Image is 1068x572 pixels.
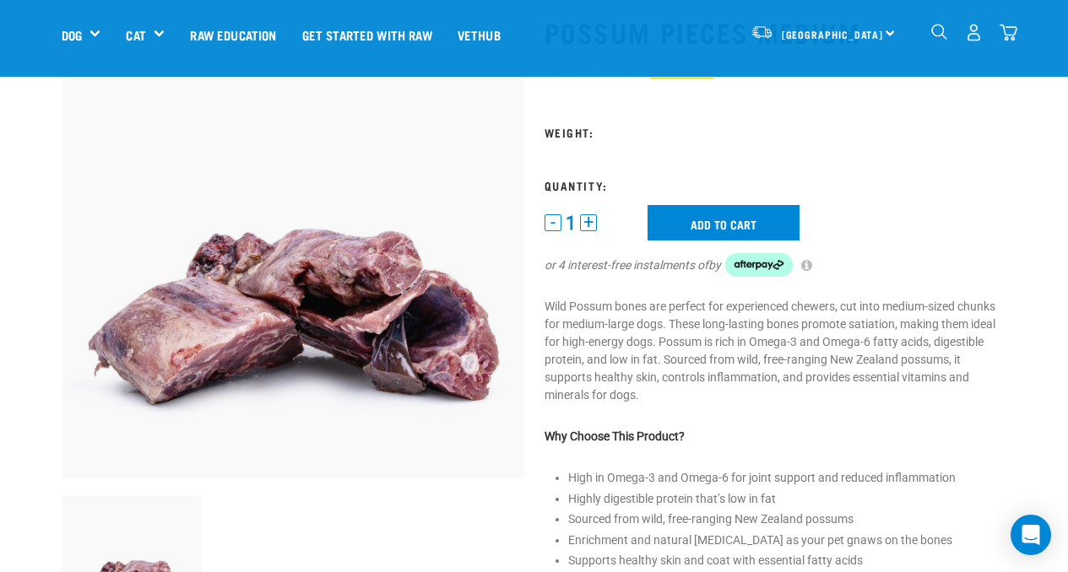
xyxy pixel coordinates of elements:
[568,510,1007,528] li: Sourced from wild, free-ranging New Zealand possums
[566,214,576,232] span: 1
[545,126,1007,138] h3: Weight:
[568,532,1007,549] li: Enrichment and natural [MEDICAL_DATA] as your pet gnaws on the bones
[782,31,884,37] span: [GEOGRAPHIC_DATA]
[1000,24,1017,41] img: home-icon@2x.png
[62,16,524,478] img: 1203 Possum Pieces Medium 01
[568,469,1007,487] li: High in Omega-3 and Omega-6 for joint support and reduced inflammation
[445,1,513,68] a: Vethub
[580,214,597,231] button: +
[568,552,1007,569] li: Supports healthy skin and coat with essential fatty acids
[545,179,1007,192] h3: Quantity:
[545,298,1007,404] p: Wild Possum bones are perfect for experienced chewers, cut into medium-sized chunks for medium-la...
[126,25,145,45] a: Cat
[725,253,793,277] img: Afterpay
[1011,515,1051,555] div: Open Intercom Messenger
[965,24,983,41] img: user.png
[751,24,773,40] img: van-moving.png
[177,1,289,68] a: Raw Education
[545,253,1007,277] div: or 4 interest-free instalments of by
[568,490,1007,508] li: Highly digestible protein that’s low in fat
[545,429,685,443] strong: Why Choose This Product?
[648,205,800,240] input: Add to cart
[545,214,561,231] button: -
[62,25,82,45] a: Dog
[290,1,445,68] a: Get started with Raw
[931,24,947,40] img: home-icon-1@2x.png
